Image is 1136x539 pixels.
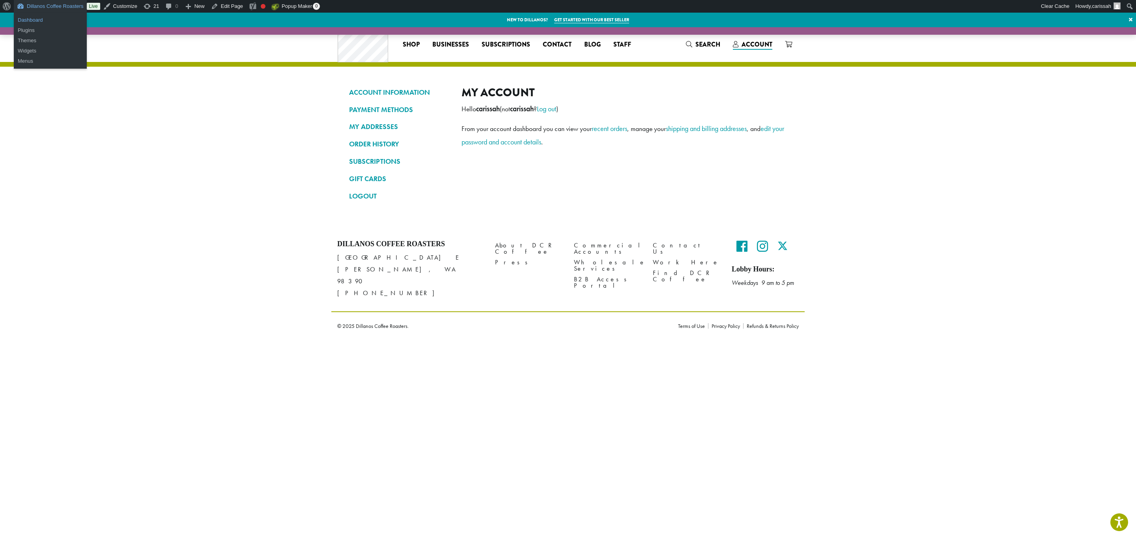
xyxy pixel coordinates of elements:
strong: carissah [510,105,534,113]
h4: Dillanos Coffee Roasters [337,240,483,249]
a: Find DCR Coffee [653,268,720,285]
a: Widgets [14,46,87,56]
a: Commercial Accounts [574,240,641,257]
strong: carissah [476,105,500,113]
nav: Account pages [349,86,450,209]
a: LOGOUT [349,189,450,203]
a: shipping and billing addresses [666,124,747,133]
a: Menus [14,56,87,66]
a: ACCOUNT INFORMATION [349,86,450,99]
a: GIFT CARDS [349,172,450,185]
a: Terms of Use [678,323,708,329]
p: From your account dashboard you can view your , manage your , and . [461,122,787,149]
em: Weekdays 9 am to 5 pm [732,279,794,287]
p: Hello (not ? ) [461,102,787,116]
a: recent orders [592,124,627,133]
a: Press [495,257,562,268]
h5: Lobby Hours: [732,265,799,274]
div: Focus keyphrase not set [261,4,265,9]
a: About DCR Coffee [495,240,562,257]
a: Staff [607,38,637,51]
a: Wholesale Services [574,257,641,274]
h2: My account [461,86,787,99]
a: SUBSCRIPTIONS [349,155,450,168]
a: Refunds & Returns Policy [743,323,799,329]
a: ORDER HISTORY [349,137,450,151]
span: Contact [543,40,572,50]
a: Contact Us [653,240,720,257]
a: Work Here [653,257,720,268]
span: Blog [584,40,601,50]
span: carissah [1092,3,1111,9]
ul: Dillanos Coffee Roasters [14,33,87,69]
a: Live [87,3,100,10]
a: Themes [14,36,87,46]
a: × [1125,13,1136,27]
a: PAYMENT METHODS [349,103,450,116]
span: 0 [313,3,320,10]
a: B2B Access Portal [574,274,641,291]
p: © 2025 Dillanos Coffee Roasters. [337,323,666,329]
a: Dashboard [14,15,87,25]
a: Search [680,38,727,51]
span: Search [695,40,720,49]
a: Shop [396,38,426,51]
a: Privacy Policy [708,323,743,329]
span: Subscriptions [482,40,530,50]
span: Account [742,40,772,49]
p: [GEOGRAPHIC_DATA] E [PERSON_NAME], WA 98390 [PHONE_NUMBER] [337,252,483,299]
a: MY ADDRESSES [349,120,450,133]
span: Businesses [432,40,469,50]
a: Log out [537,104,556,113]
a: Get started with our best seller [554,17,629,23]
span: Staff [613,40,631,50]
a: Plugins [14,25,87,36]
span: Shop [403,40,420,50]
ul: Dillanos Coffee Roasters [14,13,87,38]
